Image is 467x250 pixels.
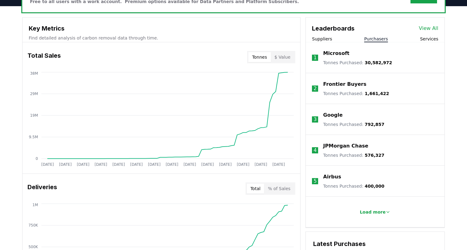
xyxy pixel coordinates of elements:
[183,162,196,167] tspan: [DATE]
[312,36,332,42] button: Suppliers
[323,90,389,97] p: Tonnes Purchased :
[364,36,388,42] button: Purchasers
[264,184,294,194] button: % of Sales
[41,162,54,167] tspan: [DATE]
[77,162,90,167] tspan: [DATE]
[271,52,294,62] button: $ Value
[323,173,341,181] a: Airbus
[272,162,285,167] tspan: [DATE]
[27,182,57,195] h3: Deliveries
[29,135,38,139] tspan: 9.5M
[201,162,214,167] tspan: [DATE]
[312,24,355,33] h3: Leaderboards
[360,209,386,215] p: Load more
[247,184,264,194] button: Total
[323,60,392,66] p: Tonnes Purchased :
[28,223,38,227] tspan: 750K
[248,52,271,62] button: Tonnes
[30,71,38,76] tspan: 38M
[27,51,61,63] h3: Total Sales
[28,245,38,249] tspan: 500K
[323,152,384,158] p: Tonnes Purchased :
[313,116,317,123] p: 3
[313,239,437,248] h3: Latest Purchases
[237,162,250,167] tspan: [DATE]
[355,206,396,218] button: Load more
[148,162,161,167] tspan: [DATE]
[29,24,294,33] h3: Key Metrics
[95,162,107,167] tspan: [DATE]
[323,121,384,127] p: Tonnes Purchased :
[313,147,317,154] p: 4
[420,36,438,42] button: Services
[30,113,38,118] tspan: 19M
[365,122,385,127] span: 792,857
[365,60,392,65] span: 30,582,972
[419,25,438,32] a: View All
[323,111,343,119] a: Google
[365,184,385,189] span: 400,000
[219,162,232,167] tspan: [DATE]
[130,162,143,167] tspan: [DATE]
[313,85,317,92] p: 2
[323,50,349,57] a: Microsoft
[323,183,384,189] p: Tonnes Purchased :
[255,162,267,167] tspan: [DATE]
[112,162,125,167] tspan: [DATE]
[166,162,179,167] tspan: [DATE]
[30,92,38,96] tspan: 29M
[36,156,38,161] tspan: 0
[323,81,366,88] a: Frontier Buyers
[365,153,385,158] span: 576,327
[32,203,38,207] tspan: 1M
[313,54,317,61] p: 1
[365,91,389,96] span: 1,661,422
[313,177,317,185] p: 5
[59,162,72,167] tspan: [DATE]
[323,142,368,150] a: JPMorgan Chase
[29,35,294,41] p: Find detailed analysis of carbon removal data through time.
